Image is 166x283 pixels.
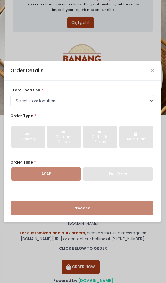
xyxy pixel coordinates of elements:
[11,201,153,215] button: Proceed
[10,87,40,93] span: store location
[51,134,77,145] div: Click and Collect
[119,126,153,148] button: Meal Plan
[10,160,33,165] span: Order Time
[11,126,45,148] button: Delivery
[83,126,117,148] button: Curbside Pickup
[87,134,113,145] div: Curbside Pickup
[10,113,33,119] span: Order Type
[47,126,81,148] button: Click and Collect
[123,137,149,142] div: Meal Plan
[15,137,41,142] div: Delivery
[151,69,154,72] button: Close
[10,67,44,75] div: Order Details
